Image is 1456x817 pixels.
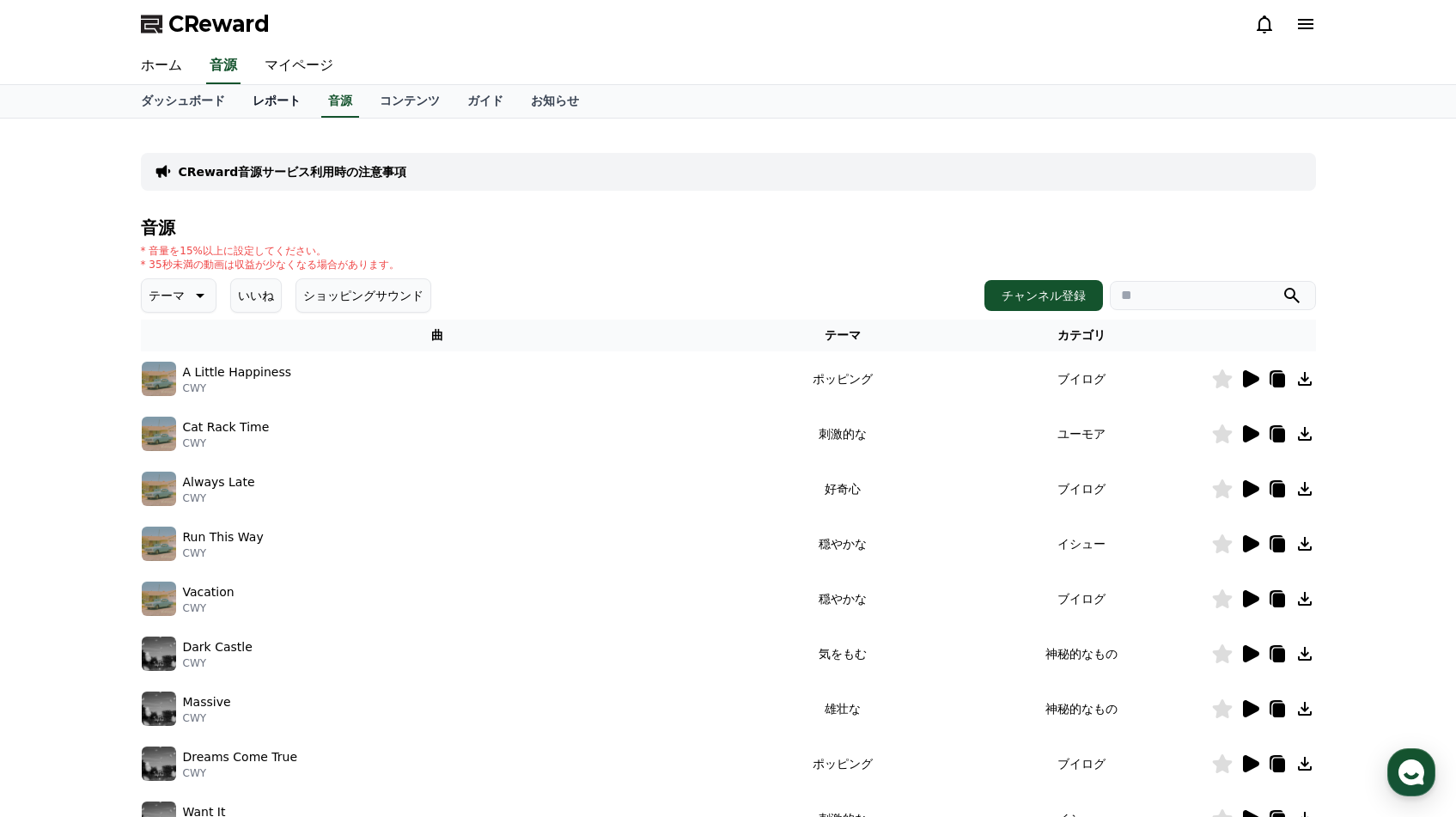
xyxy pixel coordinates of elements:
[113,545,222,588] a: チャット
[952,320,1211,351] th: カテゴリ
[183,601,235,615] p: CWY
[734,516,952,571] td: 穏やかな
[734,461,952,516] td: 好奇心
[127,85,239,118] a: ダッシュボード
[142,582,176,616] img: music
[183,546,264,560] p: CWY
[183,656,253,670] p: CWY
[179,163,407,180] a: CReward音源サービス利用時の注意事項
[147,571,188,585] span: チャット
[142,637,176,671] img: music
[183,693,231,711] p: Massive
[141,244,399,258] p: * 音量を15%以上に設定してください。
[952,681,1211,736] td: 神秘的なもの
[206,48,241,84] a: 音源
[183,363,292,381] p: A Little Happiness
[127,48,196,84] a: ホーム
[183,638,253,656] p: Dark Castle
[141,258,399,271] p: * 35秒未満の動画は収益が少なくなる場合があります。
[141,10,270,38] a: CReward
[142,527,176,561] img: music
[984,280,1103,311] button: チャンネル登録
[183,528,264,546] p: Run This Way
[183,418,270,436] p: Cat Rack Time
[183,766,298,780] p: CWY
[183,583,235,601] p: Vacation
[734,571,952,626] td: 穏やかな
[952,406,1211,461] td: ユーモア
[734,351,952,406] td: ポッピング
[734,406,952,461] td: 刺激的な
[183,473,255,491] p: Always Late
[230,278,282,313] button: いいね
[5,545,113,588] a: ホーム
[734,626,952,681] td: 気をもむ
[141,218,1316,237] h4: 音源
[183,748,298,766] p: Dreams Come True
[141,320,735,351] th: 曲
[142,472,176,506] img: music
[734,320,952,351] th: テーマ
[734,736,952,791] td: ポッピング
[952,736,1211,791] td: ブイログ
[239,85,314,118] a: レポート
[265,570,286,584] span: 設定
[183,711,231,725] p: CWY
[141,278,216,313] button: テーマ
[517,85,593,118] a: お知らせ
[952,461,1211,516] td: ブイログ
[251,48,347,84] a: マイページ
[142,362,176,396] img: music
[44,570,75,584] span: ホーム
[952,516,1211,571] td: イシュー
[183,436,270,450] p: CWY
[295,278,431,313] button: ショッピングサウンド
[183,491,255,505] p: CWY
[952,571,1211,626] td: ブイログ
[952,626,1211,681] td: 神秘的なもの
[142,692,176,726] img: music
[734,681,952,736] td: 雄壮な
[142,747,176,781] img: music
[168,10,270,38] span: CReward
[149,284,185,308] p: テーマ
[952,351,1211,406] td: ブイログ
[222,545,330,588] a: 設定
[366,85,454,118] a: コンテンツ
[183,381,292,395] p: CWY
[321,85,359,118] a: 音源
[454,85,517,118] a: ガイド
[142,417,176,451] img: music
